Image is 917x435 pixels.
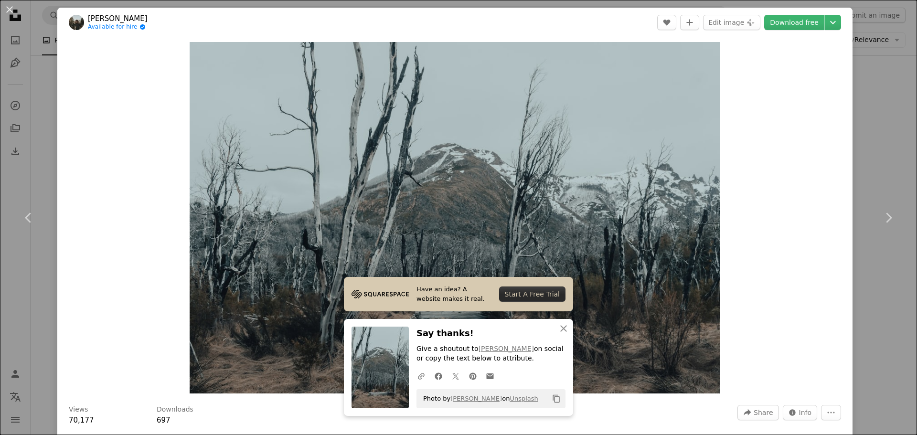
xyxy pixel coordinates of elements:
button: More Actions [821,405,841,420]
span: 70,177 [69,416,94,424]
a: Download free [764,15,824,30]
h3: Say thanks! [416,327,565,340]
a: Have an idea? A website makes it real.Start A Free Trial [344,277,573,311]
img: Go to gaspar zaldo's profile [69,15,84,30]
p: Give a shoutout to on social or copy the text below to attribute. [416,344,565,363]
div: Start A Free Trial [499,286,565,302]
a: [PERSON_NAME] [450,395,502,402]
a: Available for hire [88,23,148,31]
button: Share this image [737,405,778,420]
img: bare trees on brown field near gray mountain during daytime [190,42,721,393]
button: Zoom in on this image [190,42,721,393]
button: Like [657,15,676,30]
h3: Views [69,405,88,414]
button: Add to Collection [680,15,699,30]
a: Share on Pinterest [464,366,481,385]
a: [PERSON_NAME] [88,14,148,23]
a: Share on Twitter [447,366,464,385]
span: Info [799,405,812,420]
button: Choose download size [825,15,841,30]
span: Share [754,405,773,420]
a: [PERSON_NAME] [479,345,534,352]
span: 697 [157,416,171,424]
button: Stats about this image [783,405,818,420]
h3: Downloads [157,405,193,414]
img: file-1705255347840-230a6ab5bca9image [352,287,409,301]
a: Unsplash [510,395,538,402]
button: Edit image [703,15,760,30]
span: Photo by on [418,391,538,406]
a: Share over email [481,366,499,385]
a: Next [860,172,917,264]
a: Share on Facebook [430,366,447,385]
span: Have an idea? A website makes it real. [416,285,491,304]
button: Copy to clipboard [548,391,565,407]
